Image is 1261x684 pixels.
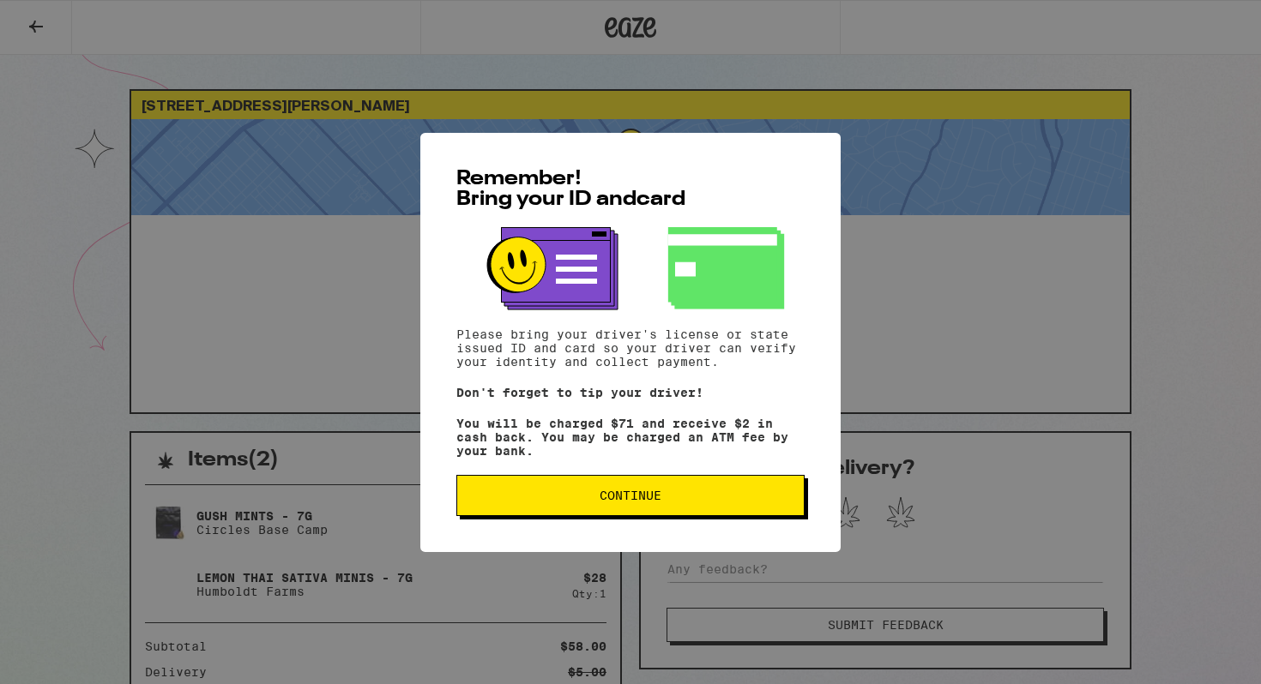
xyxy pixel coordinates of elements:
p: You will be charged $71 and receive $2 in cash back. You may be charged an ATM fee by your bank. [456,417,805,458]
p: Don't forget to tip your driver! [456,386,805,399]
span: Remember! Bring your ID and card [456,169,685,210]
p: Please bring your driver's license or state issued ID and card so your driver can verify your ide... [456,327,805,369]
button: Continue [456,475,805,516]
span: Continue [600,489,661,501]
